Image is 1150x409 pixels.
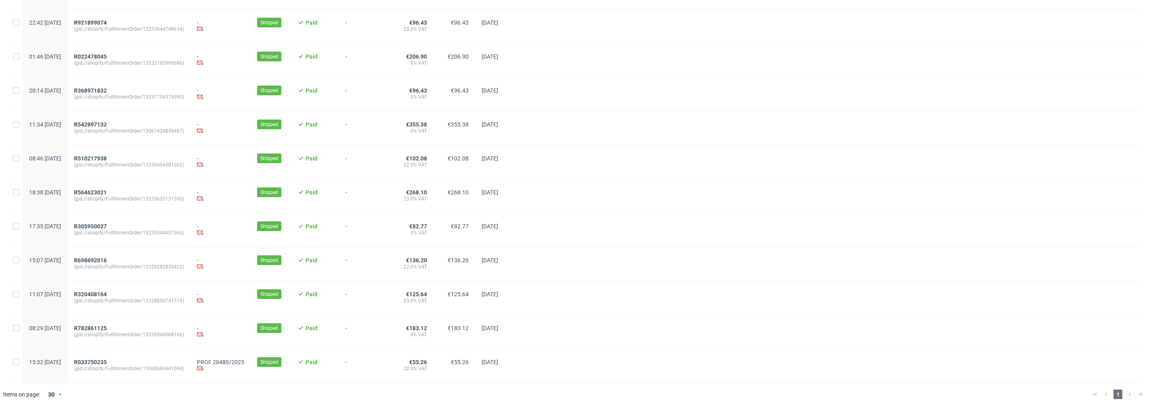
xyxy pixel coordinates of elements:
span: (gid://shopify/FulfillmentOrder/13230494581062) [74,162,184,168]
span: 08:46 [DATE] [29,155,61,162]
span: R305950027 [74,223,107,230]
span: 0% VAT [398,128,427,134]
span: Paid [306,223,317,230]
span: R542897132 [74,121,107,128]
span: €102.08 [448,155,469,162]
span: 22:42 [DATE] [29,19,61,26]
a: R782861125 [74,325,108,331]
span: (gid://shopify/FulfillmentOrder/13232185999686) [74,60,184,66]
span: - [345,155,385,169]
span: 18:38 [DATE] [29,189,61,196]
div: - [197,19,244,34]
span: [DATE] [482,53,498,60]
span: (gid://shopify/FulfillmentOrder/13233844748614) [74,26,184,32]
span: Paid [306,257,317,264]
div: - [197,257,244,271]
span: [DATE] [482,19,498,26]
span: Shipped [260,87,278,94]
a: R022478045 [74,53,108,60]
span: 15:07 [DATE] [29,257,61,264]
span: €96.43 [451,87,469,94]
span: (gid://shopify/FulfillmentOrder/13228850741574) [74,297,184,304]
div: - [197,121,244,135]
span: €96.43 [409,19,427,26]
span: Shipped [260,291,278,298]
span: Shipped [260,121,278,128]
span: (gid://shopify/FulfillmentOrder/13229653131590) [74,196,184,202]
span: €96.43 [451,19,469,26]
span: - [345,87,385,101]
span: R921899074 [74,19,107,26]
span: Paid [306,121,317,128]
span: €55.26 [451,359,469,365]
span: R022478045 [74,53,107,60]
span: 20:14 [DATE] [29,87,61,94]
span: €268.10 [406,189,427,196]
span: - [345,325,385,339]
span: €136.20 [406,257,427,264]
span: R698692016 [74,257,107,264]
span: (gid://shopify/FulfillmentOrder/13067424858487) [74,128,184,134]
span: R033750235 [74,359,107,365]
span: Paid [306,53,317,60]
span: [DATE] [482,223,498,230]
span: 17:35 [DATE] [29,223,61,230]
a: R033750235 [74,359,108,365]
span: [DATE] [482,87,498,94]
span: Shipped [260,53,278,60]
a: R305950027 [74,223,108,230]
span: 08:29 [DATE] [29,325,61,331]
span: 23.0% VAT [398,297,427,304]
span: 23.0% VAT [398,26,427,32]
span: [DATE] [482,155,498,162]
span: [DATE] [482,325,498,331]
div: - [197,189,244,203]
span: €136.20 [448,257,469,264]
span: [DATE] [482,291,498,297]
a: R368971832 [74,87,108,94]
div: - [197,53,244,67]
span: Shipped [260,257,278,264]
span: [DATE] [482,359,498,365]
span: €355.38 [448,121,469,128]
span: (gid://shopify/FulfillmentOrder/13228540068166) [74,331,184,338]
a: R564623021 [74,189,108,196]
span: Paid [306,359,317,365]
a: R510217938 [74,155,108,162]
span: 22.0% VAT [398,365,427,372]
span: - [345,19,385,34]
span: - [345,257,385,271]
span: Paid [306,291,317,297]
span: Shipped [260,223,278,230]
div: - [197,291,244,305]
span: €183.12 [406,325,427,331]
span: 0% VAT [398,60,427,66]
span: Paid [306,87,317,94]
span: Paid [306,189,317,196]
span: 1 [1114,390,1123,399]
span: Paid [306,325,317,331]
span: €268.10 [448,189,469,196]
span: 0% VAT [398,230,427,236]
span: - [345,359,385,373]
span: Shipped [260,189,278,196]
div: - [197,325,244,339]
span: Shipped [260,19,278,26]
span: - [345,223,385,237]
span: €55.26 [409,359,427,365]
span: €206.90 [406,53,427,60]
span: 11:34 [DATE] [29,121,61,128]
span: - [345,121,385,135]
div: - [197,155,244,169]
span: €82.77 [451,223,469,230]
span: 01:46 [DATE] [29,53,61,60]
span: (gid://shopify/FulfillmentOrder/13231754379590) [74,94,184,100]
span: R320408164 [74,291,107,297]
span: Paid [306,155,317,162]
span: (gid://shopify/FulfillmentOrder/13229544407366) [74,230,184,236]
span: - [345,189,385,203]
span: 0% VAT [398,94,427,100]
span: €102.08 [406,155,427,162]
span: Items on page: [3,390,40,398]
div: 30 [43,389,58,400]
